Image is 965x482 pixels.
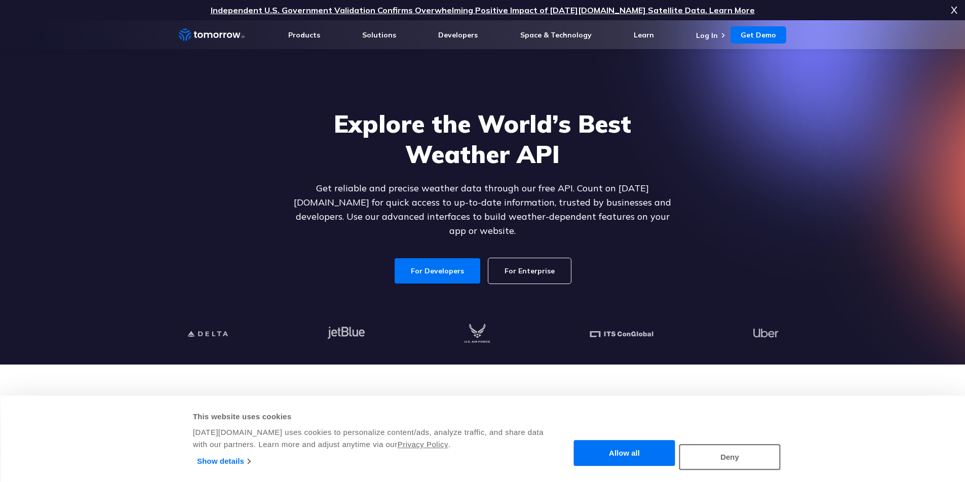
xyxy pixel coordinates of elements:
h1: Explore the World’s Best Weather API [287,108,678,169]
a: Home link [179,27,245,43]
a: Get Demo [730,26,786,44]
div: [DATE][DOMAIN_NAME] uses cookies to personalize content/ads, analyze traffic, and share data with... [193,426,545,451]
a: Products [288,30,320,39]
p: Get reliable and precise weather data through our free API. Count on [DATE][DOMAIN_NAME] for quic... [287,181,678,238]
a: Solutions [362,30,396,39]
a: Space & Technology [520,30,592,39]
a: For Developers [395,258,480,284]
a: Log In [696,31,718,40]
a: Show details [197,454,250,469]
a: Independent U.S. Government Validation Confirms Overwhelming Positive Impact of [DATE][DOMAIN_NAM... [211,5,755,15]
a: Learn [634,30,654,39]
a: Privacy Policy [398,440,448,449]
div: This website uses cookies [193,411,545,423]
button: Deny [679,444,781,470]
a: For Enterprise [488,258,571,284]
a: Developers [438,30,478,39]
button: Allow all [574,440,675,466]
